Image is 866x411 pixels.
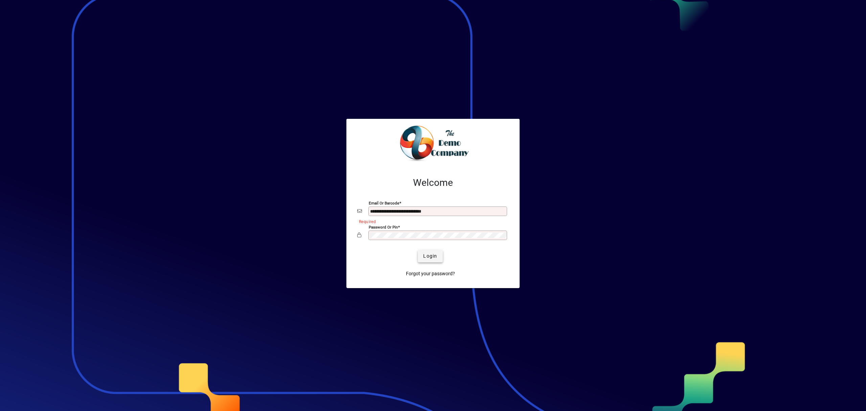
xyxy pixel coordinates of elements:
[403,268,458,280] a: Forgot your password?
[369,200,399,205] mat-label: Email or Barcode
[423,253,437,260] span: Login
[369,224,398,229] mat-label: Password or Pin
[406,270,455,277] span: Forgot your password?
[359,218,503,225] mat-error: Required
[418,250,442,262] button: Login
[357,177,509,189] h2: Welcome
